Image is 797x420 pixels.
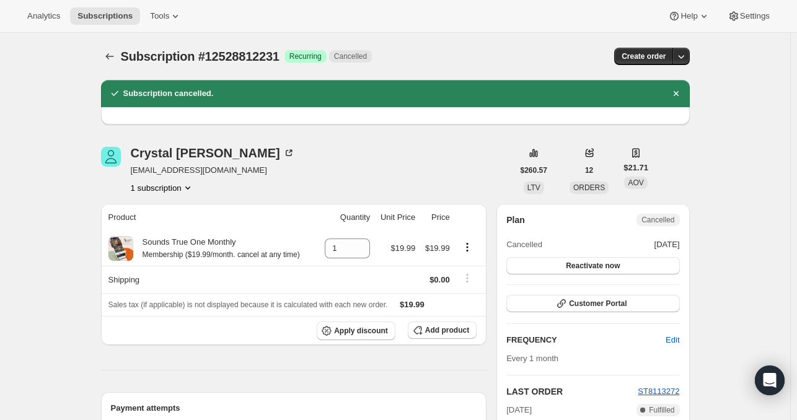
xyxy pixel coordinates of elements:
span: Crystal Dossman [101,147,121,167]
th: Quantity [317,204,374,231]
button: 12 [578,162,601,179]
button: Help [661,7,717,25]
button: Product actions [131,182,194,194]
button: Settings [720,7,777,25]
span: ORDERS [573,183,605,192]
button: Create order [614,48,673,65]
button: $260.57 [513,162,555,179]
span: Analytics [27,11,60,21]
h2: Subscription cancelled. [123,87,214,100]
span: Settings [740,11,770,21]
span: $21.71 [623,162,648,174]
a: ST8113272 [638,387,679,396]
th: Product [101,204,318,231]
small: Membership ($19.99/month. cancel at any time) [143,250,300,259]
button: Shipping actions [457,271,477,285]
span: 12 [585,165,593,175]
span: Reactivate now [566,261,620,271]
span: AOV [628,178,643,187]
h2: Payment attempts [111,402,477,414]
span: $0.00 [429,275,450,284]
span: Tools [150,11,169,21]
span: Recurring [289,51,322,61]
span: $19.99 [391,243,416,253]
h2: Plan [506,214,525,226]
div: Open Intercom Messenger [755,365,785,395]
span: [EMAIL_ADDRESS][DOMAIN_NAME] [131,164,295,177]
span: Cancelled [334,51,367,61]
th: Price [419,204,453,231]
span: Apply discount [334,326,388,336]
button: Edit [658,330,687,350]
span: Fulfilled [649,405,674,415]
span: Edit [666,334,679,346]
span: [DATE] [654,238,680,251]
span: [DATE] [506,404,532,416]
h2: LAST ORDER [506,385,638,398]
button: Product actions [457,240,477,254]
button: ST8113272 [638,385,679,398]
span: LTV [527,183,540,192]
button: Apply discount [317,322,395,340]
span: Create order [622,51,666,61]
button: Analytics [20,7,68,25]
div: Sounds True One Monthly [133,236,300,261]
button: Customer Portal [506,295,679,312]
button: Add product [408,322,477,339]
h2: FREQUENCY [506,334,666,346]
button: Reactivate now [506,257,679,274]
button: Subscriptions [70,7,140,25]
span: $19.99 [400,300,425,309]
img: product img [108,236,133,261]
span: Subscription #12528812231 [121,50,280,63]
th: Shipping [101,266,318,293]
span: Customer Portal [569,299,627,308]
button: Subscriptions [101,48,118,65]
button: Dismiss notification [667,85,685,102]
span: Every 1 month [506,354,558,363]
span: Add product [425,325,469,335]
span: Cancelled [641,215,674,225]
button: Tools [143,7,189,25]
span: Help [680,11,697,21]
span: $260.57 [521,165,547,175]
span: Sales tax (if applicable) is not displayed because it is calculated with each new order. [108,300,388,309]
th: Unit Price [374,204,419,231]
span: $19.99 [425,243,450,253]
div: Crystal [PERSON_NAME] [131,147,295,159]
span: Subscriptions [77,11,133,21]
span: Cancelled [506,238,542,251]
